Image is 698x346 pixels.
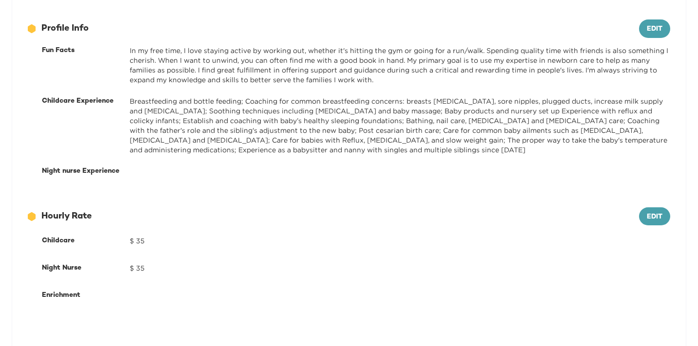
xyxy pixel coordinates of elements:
div: Night nurse Experience [42,166,130,176]
div: Hourly Rate [28,210,639,223]
div: Enrichment [42,288,130,303]
div: Breastfeeding and bottle feeding; Coaching for common breastfeeding concerns: breasts [MEDICAL_DA... [130,96,670,155]
div: Night Nurse [42,260,130,276]
button: Edit [639,207,670,226]
div: Fun Facts [42,46,130,55]
div: $ 35 [130,233,670,249]
div: In my free time, I love staying active by working out, whether it's hitting the gym or going for ... [130,46,670,85]
span: Edit [647,211,662,223]
div: Childcare Experience [42,96,130,106]
button: Edit [639,19,670,38]
div: Profile Info [28,22,639,35]
div: $ 35 [130,260,670,276]
div: Childcare [42,233,130,249]
span: Edit [647,23,662,36]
